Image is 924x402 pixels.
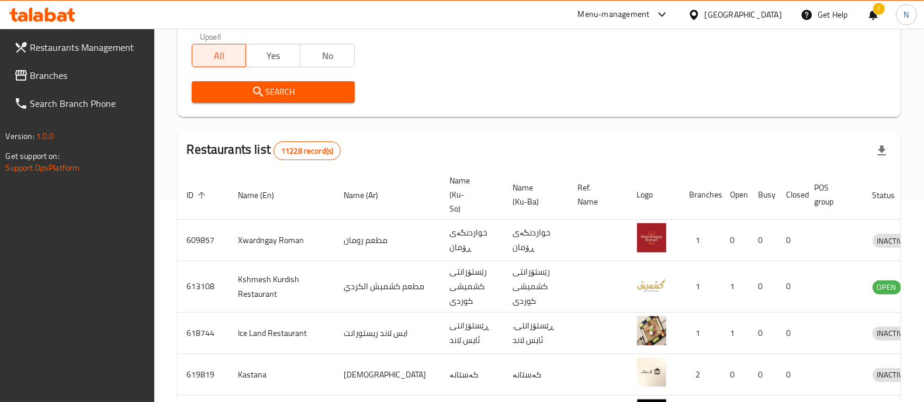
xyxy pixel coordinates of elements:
td: 618744 [178,313,229,354]
img: Xwardngay Roman [637,223,666,252]
td: ايس لاند ريستورانت [335,313,441,354]
a: Restaurants Management [5,33,154,61]
th: Logo [628,170,680,220]
a: Search Branch Phone [5,89,154,117]
th: Busy [749,170,777,220]
span: Version: [6,129,34,144]
td: Xwardngay Roman [229,220,335,261]
td: Kshmesh Kurdish Restaurant [229,261,335,313]
td: 0 [749,354,777,396]
span: Branches [30,68,145,82]
span: N [904,8,909,21]
div: Export file [868,137,896,165]
td: رێستۆرانتی کشمیشى كوردى [504,261,569,313]
span: POS group [815,181,849,209]
td: Ice Land Restaurant [229,313,335,354]
span: Yes [251,47,296,64]
img: Kshmesh Kurdish Restaurant [637,270,666,299]
span: Name (Ku-So) [450,174,490,216]
span: All [197,47,242,64]
button: All [192,44,247,67]
td: کەستانە [441,354,504,396]
a: Support.OpsPlatform [6,160,80,175]
td: Kastana [229,354,335,396]
span: Name (Ku-Ba) [513,181,555,209]
span: No [305,47,350,64]
span: 11228 record(s) [274,145,340,157]
span: INACTIVE [873,368,912,382]
div: Menu-management [578,8,650,22]
button: Yes [245,44,300,67]
td: کەستانە [504,354,569,396]
th: Open [721,170,749,220]
th: Closed [777,170,805,220]
span: Search [201,85,345,99]
td: 0 [721,220,749,261]
span: 1.0.0 [36,129,54,144]
span: INACTIVE [873,234,912,248]
span: Status [873,188,911,202]
button: Search [192,81,355,103]
td: خواردنگەی ڕۆمان [504,220,569,261]
span: OPEN [873,280,901,294]
div: INACTIVE [873,368,912,382]
td: [DEMOGRAPHIC_DATA] [335,354,441,396]
span: ID [187,188,209,202]
span: Name (En) [238,188,290,202]
td: ڕێستۆرانتی ئایس لاند [441,313,504,354]
td: 1 [721,261,749,313]
span: Name (Ar) [344,188,394,202]
span: INACTIVE [873,327,912,340]
div: INACTIVE [873,327,912,341]
button: No [300,44,355,67]
td: 0 [749,220,777,261]
img: Ice Land Restaurant [637,316,666,345]
span: Get support on: [6,148,60,164]
td: 1 [680,220,721,261]
td: 613108 [178,261,229,313]
td: 619819 [178,354,229,396]
div: Total records count [274,141,341,160]
span: Restaurants Management [30,40,145,54]
td: 1 [680,313,721,354]
td: رێستۆرانتی کشمیشى كوردى [441,261,504,313]
td: 0 [777,313,805,354]
td: 0 [777,354,805,396]
td: 0 [749,313,777,354]
img: Kastana [637,358,666,387]
td: خواردنگەی ڕۆمان [441,220,504,261]
td: 0 [749,261,777,313]
td: 2 [680,354,721,396]
td: 0 [721,354,749,396]
td: 609857 [178,220,229,261]
span: Ref. Name [578,181,614,209]
td: مطعم رومان [335,220,441,261]
td: مطعم كشميش الكردي [335,261,441,313]
label: Upsell [200,32,222,40]
a: Branches [5,61,154,89]
span: Search Branch Phone [30,96,145,110]
td: 1 [680,261,721,313]
th: Branches [680,170,721,220]
h2: Restaurants list [187,141,341,160]
td: 0 [777,261,805,313]
td: 0 [777,220,805,261]
div: [GEOGRAPHIC_DATA] [705,8,782,21]
td: 1 [721,313,749,354]
td: .ڕێستۆرانتی ئایس لاند [504,313,569,354]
